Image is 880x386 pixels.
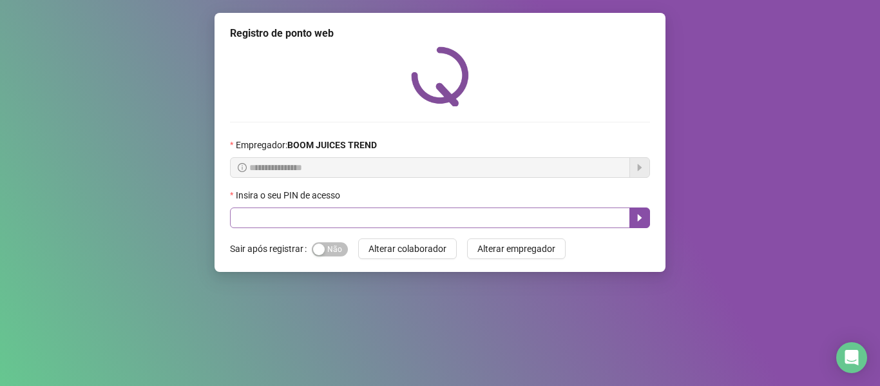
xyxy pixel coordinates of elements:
[411,46,469,106] img: QRPoint
[836,342,867,373] div: Open Intercom Messenger
[230,238,312,259] label: Sair após registrar
[230,188,349,202] label: Insira o seu PIN de acesso
[236,138,377,152] span: Empregador :
[358,238,457,259] button: Alterar colaborador
[635,213,645,223] span: caret-right
[230,26,650,41] div: Registro de ponto web
[368,242,446,256] span: Alterar colaborador
[238,163,247,172] span: info-circle
[477,242,555,256] span: Alterar empregador
[467,238,566,259] button: Alterar empregador
[287,140,377,150] strong: BOOM JUICES TREND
